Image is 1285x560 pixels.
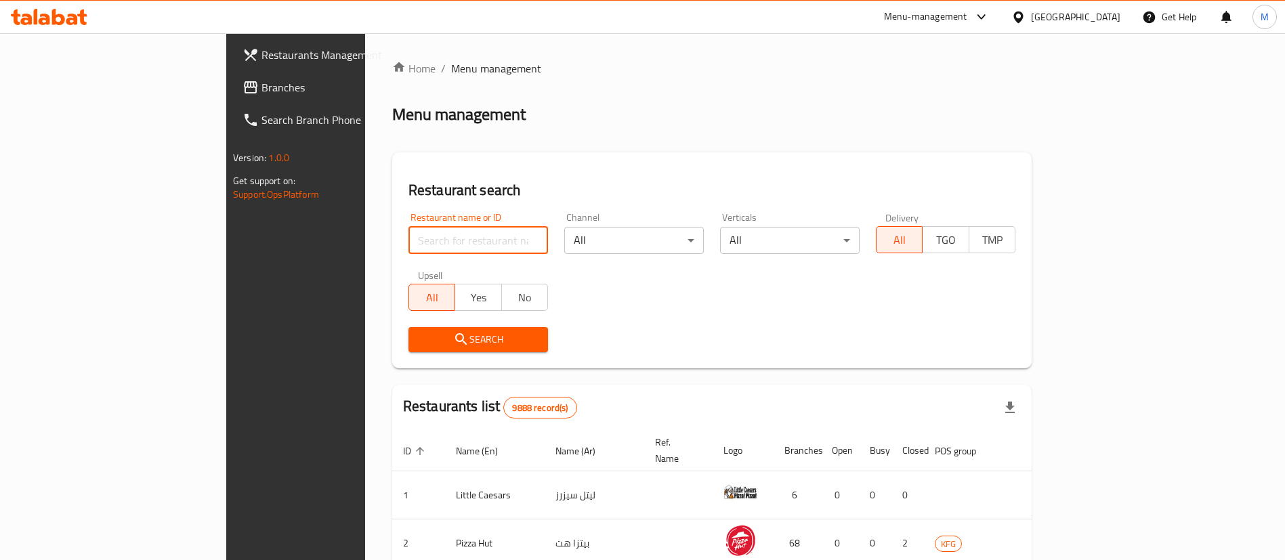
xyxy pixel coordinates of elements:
span: M [1261,9,1269,24]
a: Branches [232,71,441,104]
img: Little Caesars [723,475,757,509]
span: Get support on: [233,172,295,190]
th: Closed [891,430,924,471]
span: Search Branch Phone [261,112,430,128]
td: 0 [891,471,924,519]
td: 0 [821,471,859,519]
span: All [415,288,450,307]
span: Version: [233,149,266,167]
button: No [501,284,548,311]
div: [GEOGRAPHIC_DATA] [1031,9,1120,24]
span: Name (Ar) [555,443,613,459]
h2: Restaurant search [408,180,1015,200]
span: TMP [975,230,1010,250]
label: Upsell [418,270,443,280]
div: All [564,227,704,254]
button: Yes [455,284,501,311]
span: ID [403,443,429,459]
span: POS group [935,443,994,459]
span: Name (En) [456,443,515,459]
h2: Restaurants list [403,396,577,418]
span: Yes [461,288,496,307]
a: Restaurants Management [232,39,441,71]
div: Total records count [503,397,576,418]
th: Branches [774,430,821,471]
a: Support.OpsPlatform [233,186,319,203]
td: ليتل سيزرز [545,471,644,519]
label: Delivery [885,213,919,222]
a: Search Branch Phone [232,104,441,136]
span: KFG [935,536,961,552]
li: / [441,60,446,77]
span: 9888 record(s) [504,402,576,414]
span: Search [419,331,537,348]
span: Restaurants Management [261,47,430,63]
div: Export file [994,391,1026,424]
span: 1.0.0 [268,149,289,167]
button: TGO [922,226,969,253]
span: All [882,230,917,250]
th: Busy [859,430,891,471]
button: All [876,226,923,253]
nav: breadcrumb [392,60,1032,77]
button: TMP [969,226,1015,253]
td: 6 [774,471,821,519]
span: Menu management [451,60,541,77]
th: Open [821,430,859,471]
img: Pizza Hut [723,523,757,557]
span: TGO [928,230,963,250]
button: Search [408,327,548,352]
td: Little Caesars [445,471,545,519]
h2: Menu management [392,104,526,125]
input: Search for restaurant name or ID.. [408,227,548,254]
div: All [720,227,860,254]
th: Logo [713,430,774,471]
td: 0 [859,471,891,519]
div: Menu-management [884,9,967,25]
span: No [507,288,543,307]
span: Branches [261,79,430,95]
button: All [408,284,455,311]
span: Ref. Name [655,434,696,467]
